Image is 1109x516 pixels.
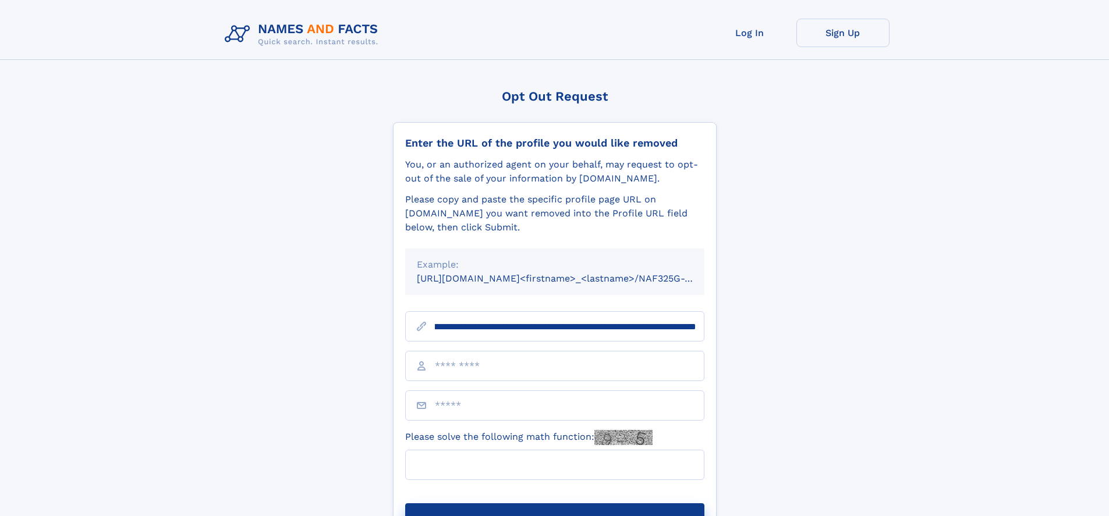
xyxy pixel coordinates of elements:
[393,89,717,104] div: Opt Out Request
[405,193,704,234] div: Please copy and paste the specific profile page URL on [DOMAIN_NAME] you want removed into the Pr...
[417,258,693,272] div: Example:
[405,137,704,150] div: Enter the URL of the profile you would like removed
[703,19,796,47] a: Log In
[796,19,890,47] a: Sign Up
[220,19,388,50] img: Logo Names and Facts
[405,430,653,445] label: Please solve the following math function:
[417,273,727,284] small: [URL][DOMAIN_NAME]<firstname>_<lastname>/NAF325G-xxxxxxxx
[405,158,704,186] div: You, or an authorized agent on your behalf, may request to opt-out of the sale of your informatio...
